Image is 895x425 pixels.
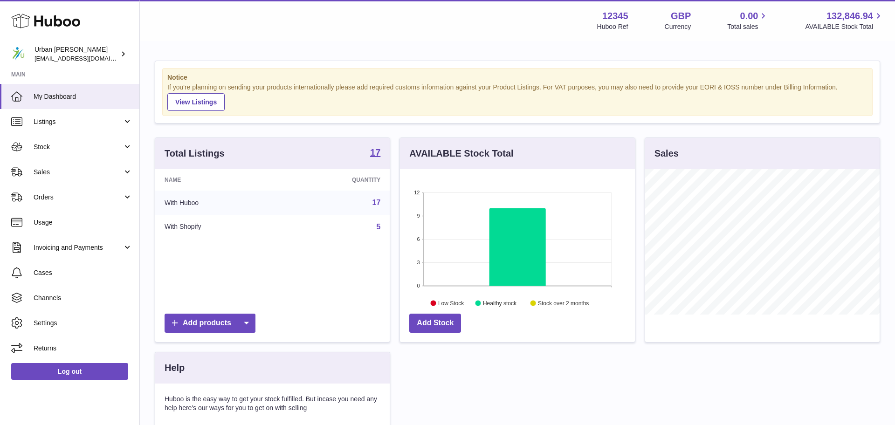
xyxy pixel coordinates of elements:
a: 17 [370,148,380,159]
div: Huboo Ref [597,22,628,31]
span: Usage [34,218,132,227]
text: 3 [417,260,420,265]
span: Channels [34,294,132,302]
p: Huboo is the easy way to get your stock fulfilled. But incase you need any help here's our ways f... [165,395,380,412]
a: Log out [11,363,128,380]
h3: AVAILABLE Stock Total [409,147,513,160]
div: Urban [PERSON_NAME] [34,45,118,63]
a: View Listings [167,93,225,111]
strong: Notice [167,73,867,82]
td: With Huboo [155,191,282,215]
span: 132,846.94 [826,10,873,22]
div: If you're planning on sending your products internationally please add required customs informati... [167,83,867,111]
a: Add Stock [409,314,461,333]
span: Invoicing and Payments [34,243,123,252]
h3: Total Listings [165,147,225,160]
h3: Sales [654,147,679,160]
span: Total sales [727,22,769,31]
img: orders@urbanpoling.com [11,47,25,61]
span: Returns [34,344,132,353]
strong: GBP [671,10,691,22]
span: Settings [34,319,132,328]
text: Stock over 2 months [538,300,589,306]
h3: Help [165,362,185,374]
span: Sales [34,168,123,177]
span: Orders [34,193,123,202]
span: AVAILABLE Stock Total [805,22,884,31]
span: Stock [34,143,123,151]
span: My Dashboard [34,92,132,101]
text: 6 [417,236,420,242]
text: 0 [417,283,420,288]
a: 17 [372,199,381,206]
text: 9 [417,213,420,219]
th: Name [155,169,282,191]
span: [EMAIL_ADDRESS][DOMAIN_NAME] [34,55,137,62]
th: Quantity [282,169,390,191]
span: 0.00 [740,10,758,22]
text: Low Stock [438,300,464,306]
td: With Shopify [155,215,282,239]
strong: 17 [370,148,380,157]
text: Healthy stock [483,300,517,306]
span: Cases [34,268,132,277]
a: Add products [165,314,255,333]
a: 5 [376,223,380,231]
a: 132,846.94 AVAILABLE Stock Total [805,10,884,31]
span: Listings [34,117,123,126]
text: 12 [414,190,420,195]
a: 0.00 Total sales [727,10,769,31]
strong: 12345 [602,10,628,22]
div: Currency [665,22,691,31]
